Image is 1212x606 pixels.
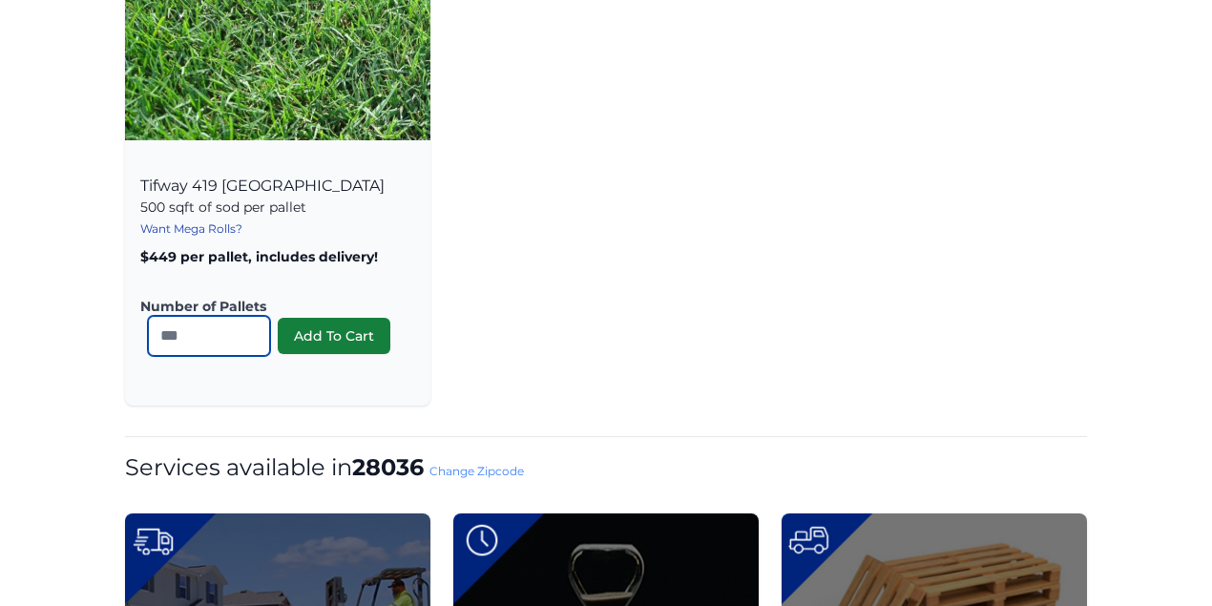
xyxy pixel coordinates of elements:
label: Number of Pallets [140,297,400,316]
div: Tifway 419 [GEOGRAPHIC_DATA] [125,156,430,406]
p: $449 per pallet, includes delivery! [140,247,415,266]
h1: Services available in [125,452,1087,483]
a: Change Zipcode [429,464,524,478]
button: Add To Cart [278,318,390,354]
a: Want Mega Rolls? [140,221,242,236]
p: 500 sqft of sod per pallet [140,198,415,217]
strong: 28036 [352,453,424,481]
